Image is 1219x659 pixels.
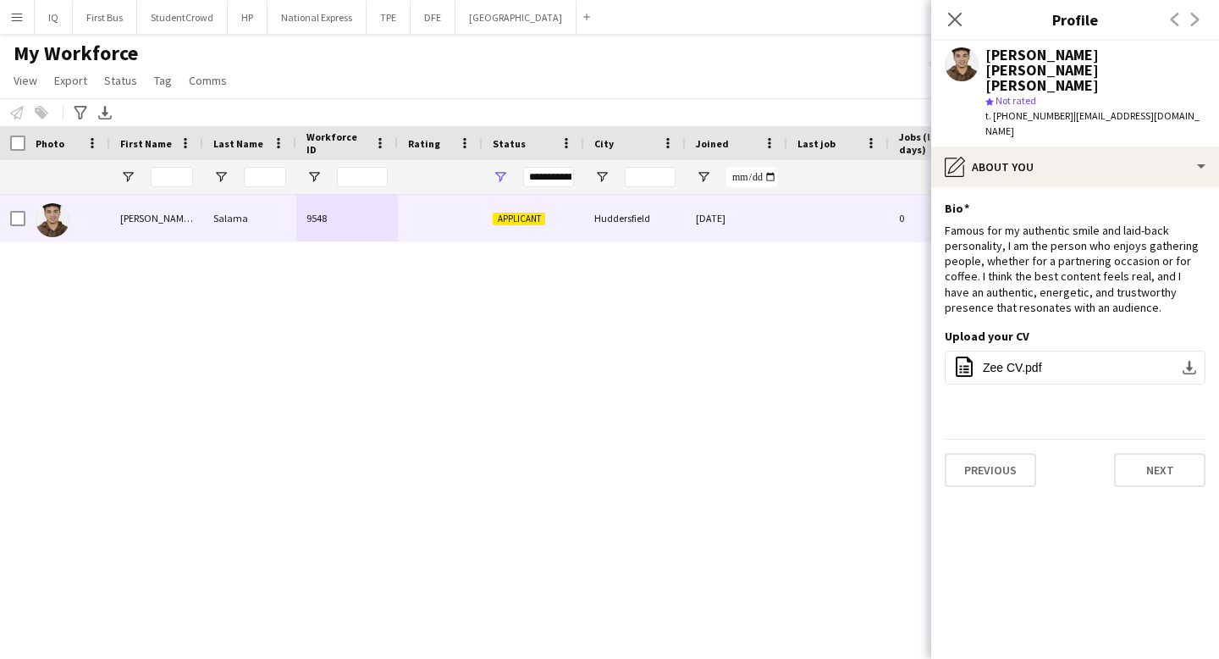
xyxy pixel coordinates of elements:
input: Workforce ID Filter Input [337,167,388,187]
button: First Bus [73,1,137,34]
button: IQ [35,1,73,34]
input: City Filter Input [625,167,676,187]
button: National Express [268,1,367,34]
input: Joined Filter Input [726,167,777,187]
button: Open Filter Menu [493,169,508,185]
span: Status [493,137,526,150]
button: [GEOGRAPHIC_DATA] [455,1,576,34]
button: Open Filter Menu [696,169,711,185]
span: Last Name [213,137,263,150]
div: Famous for my authentic smile and laid-back personality, I am the person who enjoys gathering peo... [945,223,1205,315]
span: | [EMAIL_ADDRESS][DOMAIN_NAME] [985,109,1200,137]
span: View [14,73,37,88]
span: First Name [120,137,172,150]
span: Photo [36,137,64,150]
span: Last job [797,137,836,150]
button: Previous [945,453,1036,487]
h3: Upload your CV [945,329,1029,344]
span: Rating [408,137,440,150]
span: Zee CV.pdf [983,361,1042,374]
span: My Workforce [14,41,138,66]
span: Status [104,73,137,88]
h3: Bio [945,201,969,216]
span: Comms [189,73,227,88]
img: Zeyad Mohamed Gaber Abdelhalim Salama [36,203,69,237]
div: [PERSON_NAME] [PERSON_NAME] [PERSON_NAME] [985,47,1205,93]
span: City [594,137,614,150]
span: Joined [696,137,729,150]
div: Salama [203,195,296,241]
a: Comms [182,69,234,91]
h3: Profile [931,8,1219,30]
button: Open Filter Menu [213,169,229,185]
button: Zee CV.pdf [945,351,1205,385]
button: Next [1114,453,1205,487]
input: Last Name Filter Input [244,167,286,187]
div: 9548 [296,195,398,241]
div: [DATE] [686,195,787,241]
app-action-btn: Export XLSX [95,102,115,123]
span: Not rated [996,94,1036,107]
span: Jobs (last 90 days) [899,130,968,156]
a: Export [47,69,94,91]
button: StudentCrowd [137,1,228,34]
div: Huddersfield [584,195,686,241]
a: Tag [147,69,179,91]
app-action-btn: Advanced filters [70,102,91,123]
div: About you [931,147,1219,187]
button: TPE [367,1,411,34]
input: First Name Filter Input [151,167,193,187]
div: [PERSON_NAME] [PERSON_NAME] [110,195,203,241]
span: Tag [154,73,172,88]
span: Applicant [493,213,545,225]
button: DFE [411,1,455,34]
span: Export [54,73,87,88]
a: View [7,69,44,91]
button: HP [228,1,268,34]
a: Status [97,69,144,91]
button: Open Filter Menu [120,169,135,185]
span: Workforce ID [306,130,367,156]
button: Open Filter Menu [306,169,322,185]
div: 0 [889,195,999,241]
button: Open Filter Menu [594,169,609,185]
span: t. [PHONE_NUMBER] [985,109,1073,122]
